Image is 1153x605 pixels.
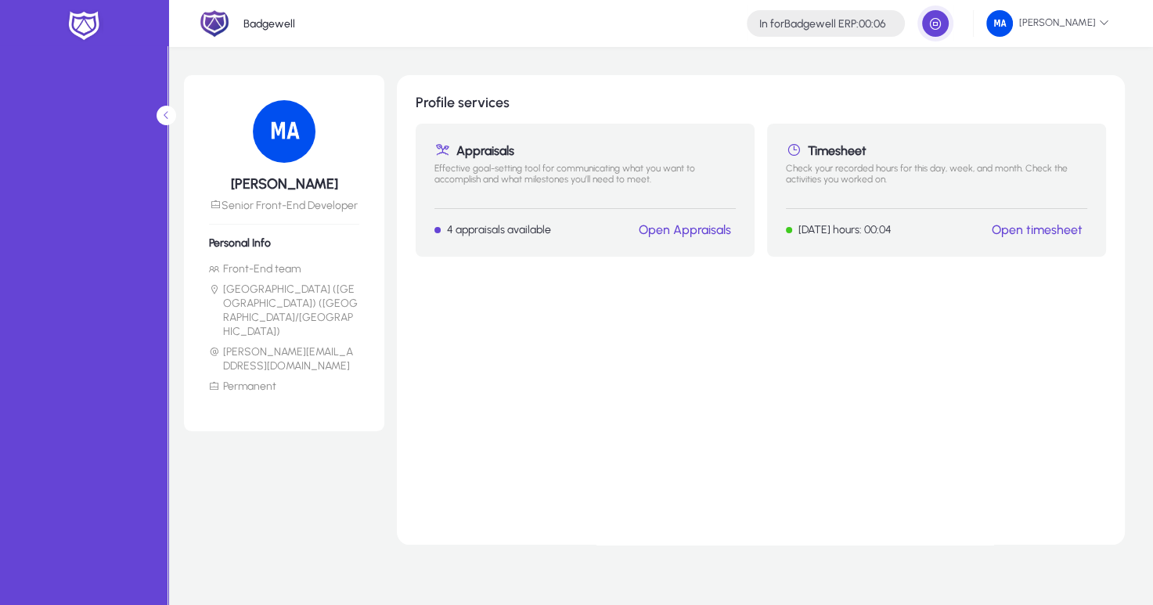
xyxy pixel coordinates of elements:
[434,142,736,158] h1: Appraisals
[759,17,886,31] h4: Badgewell ERP
[798,223,892,236] p: [DATE] hours: 00:04
[859,17,886,31] span: 00:06
[974,9,1122,38] button: [PERSON_NAME]
[209,380,359,394] li: Permanent
[253,100,315,163] img: 34.png
[987,221,1087,238] button: Open timesheet
[209,236,359,250] h6: Personal Info
[64,9,103,42] img: white-logo.png
[243,17,295,31] p: Badgewell
[639,222,731,237] a: Open Appraisals
[209,345,359,373] li: [PERSON_NAME][EMAIL_ADDRESS][DOMAIN_NAME]
[634,221,736,238] button: Open Appraisals
[434,163,736,196] p: Effective goal-setting tool for communicating what you want to accomplish and what milestones you...
[416,94,1106,111] h1: Profile services
[447,223,551,236] p: 4 appraisals available
[856,17,859,31] span: :
[786,163,1087,196] p: Check your recorded hours for this day, week, and month. Check the activities you worked on.
[986,10,1013,37] img: 34.png
[209,199,359,212] p: Senior Front-End Developer
[759,17,784,31] span: In for
[786,142,1087,158] h1: Timesheet
[992,222,1083,237] a: Open timesheet
[209,262,359,276] li: Front-End team
[200,9,229,38] img: 2.png
[209,283,359,339] li: [GEOGRAPHIC_DATA] ([GEOGRAPHIC_DATA]) ([GEOGRAPHIC_DATA]/[GEOGRAPHIC_DATA])
[209,175,359,193] h5: [PERSON_NAME]
[986,10,1109,37] span: [PERSON_NAME]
